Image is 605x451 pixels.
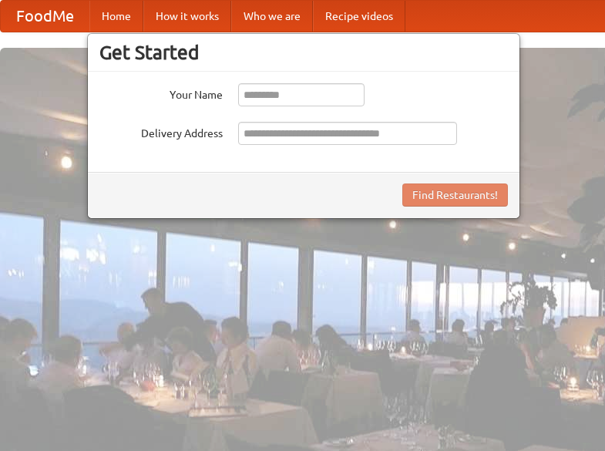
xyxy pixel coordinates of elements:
[231,1,313,32] a: Who we are
[99,122,223,141] label: Delivery Address
[99,41,508,64] h3: Get Started
[143,1,231,32] a: How it works
[99,83,223,103] label: Your Name
[402,183,508,207] button: Find Restaurants!
[89,1,143,32] a: Home
[313,1,405,32] a: Recipe videos
[1,1,89,32] a: FoodMe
